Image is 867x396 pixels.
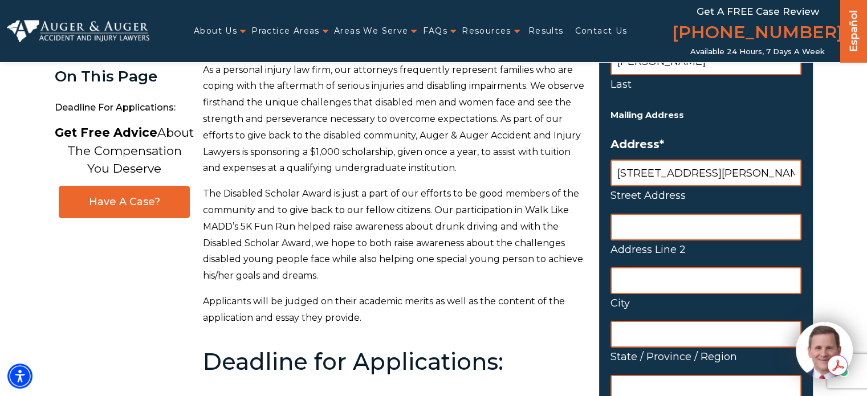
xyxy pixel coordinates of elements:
[697,6,819,17] span: Get a FREE Case Review
[203,293,585,326] p: Applicants will be judged on their academic merits as well as the content of the application and ...
[55,96,194,120] span: Deadline for Applications:
[55,124,194,178] p: About The Compensation You Deserve
[203,62,585,177] p: As a personal injury law firm, our attorneys frequently represent families who are coping with th...
[422,19,447,43] a: FAQs
[59,186,190,218] a: Have A Case?
[672,20,843,47] a: [PHONE_NUMBER]
[796,322,853,379] img: Intaker widget Avatar
[528,19,564,43] a: Results
[203,186,585,284] p: The Disabled Scholar Award is just a part of our efforts to be good members of the community and ...
[610,108,801,123] h5: Mailing Address
[55,125,157,140] strong: Get Free Advice
[610,240,801,259] label: Address Line 2
[610,348,801,366] label: State / Province / Region
[71,195,178,209] span: Have A Case?
[610,186,801,205] label: Street Address
[575,19,627,43] a: Contact Us
[690,47,825,56] span: Available 24 Hours, 7 Days a Week
[610,294,801,312] label: City
[55,68,194,85] div: On This Page
[462,19,511,43] a: Resources
[194,19,237,43] a: About Us
[334,19,409,43] a: Areas We Serve
[7,20,149,42] img: Auger & Auger Accident and Injury Lawyers Logo
[203,349,585,374] h2: Deadline for Applications:
[251,19,320,43] a: Practice Areas
[610,137,801,151] label: Address
[7,364,32,389] div: Accessibility Menu
[610,75,801,93] label: Last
